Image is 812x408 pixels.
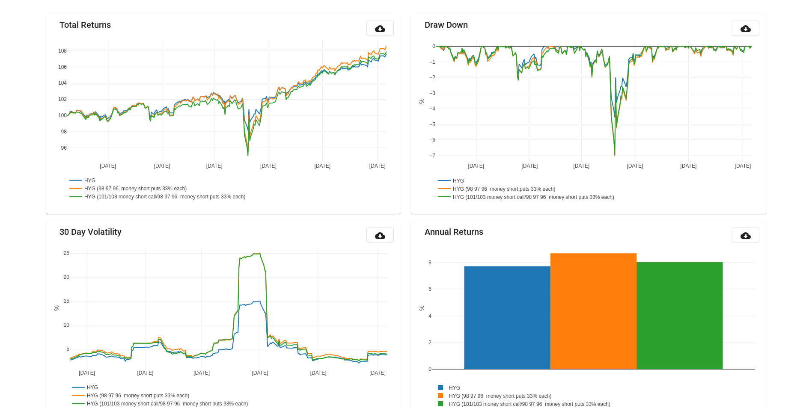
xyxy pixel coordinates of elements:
[741,231,751,241] mat-icon: cloud_download
[375,24,385,34] mat-icon: cloud_download
[741,24,751,34] mat-icon: cloud_download
[375,231,385,241] mat-icon: cloud_download
[59,228,122,236] mat-card-title: 30 Day Volatility
[425,21,468,29] mat-card-title: Draw Down
[59,21,111,29] mat-card-title: Total Returns
[425,228,483,236] mat-card-title: Annual Returns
